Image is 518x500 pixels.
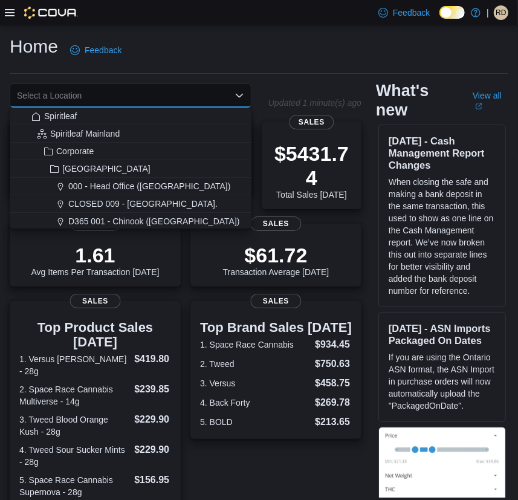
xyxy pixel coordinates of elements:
[134,443,171,457] dd: $229.90
[10,178,251,195] button: 000 - Head Office ([GEOGRAPHIC_DATA])
[65,38,126,62] a: Feedback
[24,7,78,19] img: Cova
[250,294,302,308] span: Sales
[200,339,310,351] dt: 1. Space Race Cannabis
[289,115,334,129] span: Sales
[200,358,310,370] dt: 2. Tweed
[19,320,171,349] h3: Top Product Sales [DATE]
[70,294,121,308] span: Sales
[389,351,496,412] p: If you are using the Ontario ASN format, the ASN Import in purchase orders will now automatically...
[10,160,251,178] button: [GEOGRAPHIC_DATA]
[374,1,435,25] a: Feedback
[85,44,121,56] span: Feedback
[19,474,129,498] dt: 5. Space Race Cannabis Supernova - 28g
[376,81,458,120] h2: What's new
[200,397,310,409] dt: 4. Back Forty
[496,5,506,20] span: RD
[134,473,171,487] dd: $156.95
[31,243,160,267] p: 1.61
[10,213,251,230] button: D365 001 - Chinook ([GEOGRAPHIC_DATA])
[134,412,171,427] dd: $229.90
[475,103,482,110] svg: External link
[134,352,171,366] dd: $419.80
[31,243,160,277] div: Avg Items Per Transaction [DATE]
[389,135,496,171] h3: [DATE] - Cash Management Report Changes
[10,125,251,143] button: Spiritleaf Mainland
[200,416,310,428] dt: 5. BOLD
[439,6,465,19] input: Dark Mode
[19,414,129,438] dt: 3. Tweed Blood Orange Kush - 28g
[271,141,352,190] p: $5431.74
[50,128,120,140] span: Spiritleaf Mainland
[56,145,94,157] span: Corporate
[223,243,329,277] div: Transaction Average [DATE]
[68,198,218,210] span: CLOSED 009 - [GEOGRAPHIC_DATA].
[315,357,352,371] dd: $750.63
[10,143,251,160] button: Corporate
[235,91,244,100] button: Close list of options
[10,195,251,213] button: CLOSED 009 - [GEOGRAPHIC_DATA].
[393,7,430,19] span: Feedback
[10,34,58,59] h1: Home
[315,337,352,352] dd: $934.45
[315,376,352,391] dd: $458.75
[19,383,129,407] dt: 2. Space Race Cannabis Multiverse - 14g
[250,216,302,231] span: Sales
[19,444,129,468] dt: 4. Tweed Sour Sucker Mints - 28g
[487,5,489,20] p: |
[134,382,171,397] dd: $239.85
[315,395,352,410] dd: $269.78
[268,98,361,108] p: Updated 1 minute(s) ago
[68,180,230,192] span: 000 - Head Office ([GEOGRAPHIC_DATA])
[68,215,239,227] span: D365 001 - Chinook ([GEOGRAPHIC_DATA])
[389,176,496,297] p: When closing the safe and making a bank deposit in the same transaction, this used to show as one...
[200,377,310,389] dt: 3. Versus
[315,415,352,429] dd: $213.65
[62,163,151,175] span: [GEOGRAPHIC_DATA]
[494,5,508,20] div: Ravi D
[271,141,352,200] div: Total Sales [DATE]
[44,110,77,122] span: Spiritleaf
[10,108,251,125] button: Spiritleaf
[223,243,329,267] p: $61.72
[473,91,508,110] a: View allExternal link
[19,353,129,377] dt: 1. Versus [PERSON_NAME] - 28g
[200,320,352,335] h3: Top Brand Sales [DATE]
[389,322,496,346] h3: [DATE] - ASN Imports Packaged On Dates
